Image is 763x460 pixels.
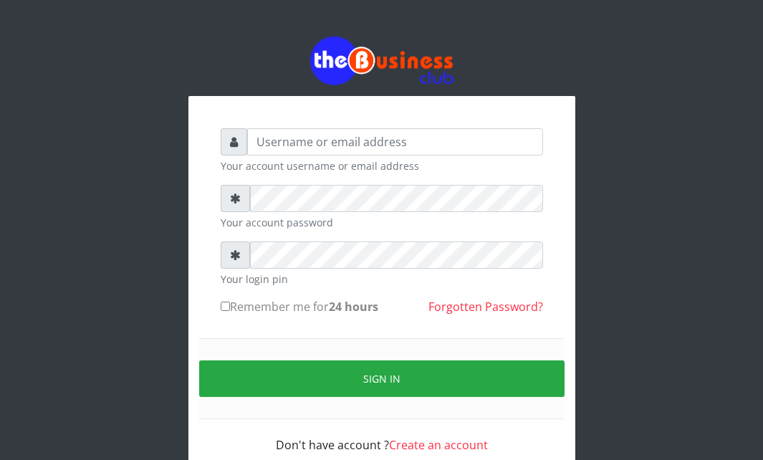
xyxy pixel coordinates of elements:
[247,128,543,155] input: Username or email address
[221,215,543,230] small: Your account password
[221,298,378,315] label: Remember me for
[389,437,488,453] a: Create an account
[199,360,565,397] button: Sign in
[221,302,230,311] input: Remember me for24 hours
[428,299,543,315] a: Forgotten Password?
[221,419,543,454] div: Don't have account ?
[221,158,543,173] small: Your account username or email address
[329,299,378,315] b: 24 hours
[221,272,543,287] small: Your login pin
